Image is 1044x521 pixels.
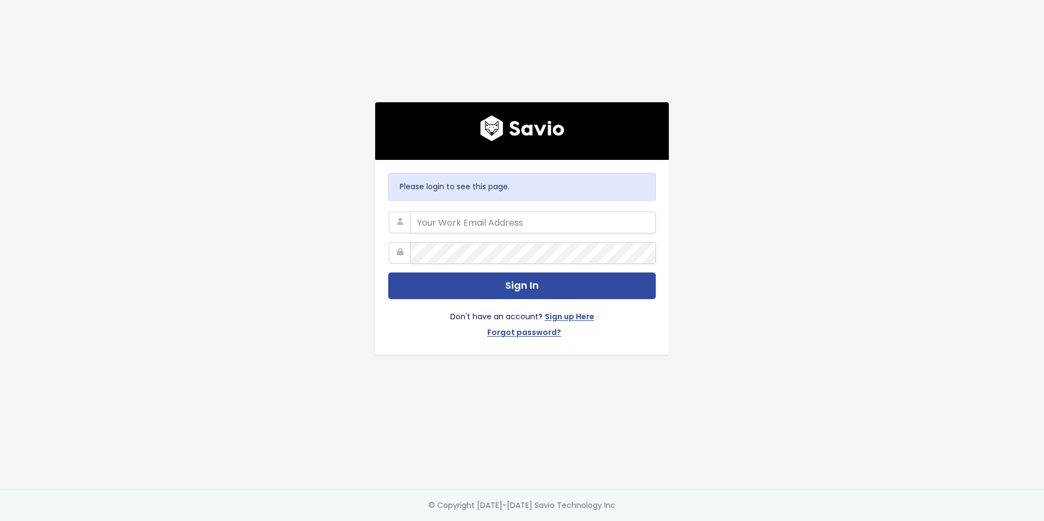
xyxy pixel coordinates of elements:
[487,326,561,342] a: Forgot password?
[400,180,644,194] p: Please login to see this page.
[480,115,564,141] img: logo600x187.a314fd40982d.png
[545,310,594,326] a: Sign up Here
[410,212,656,233] input: Your Work Email Address
[428,499,616,512] div: © Copyright [DATE]-[DATE] Savio Technology Inc
[388,272,656,299] button: Sign In
[388,299,656,342] div: Don't have an account?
